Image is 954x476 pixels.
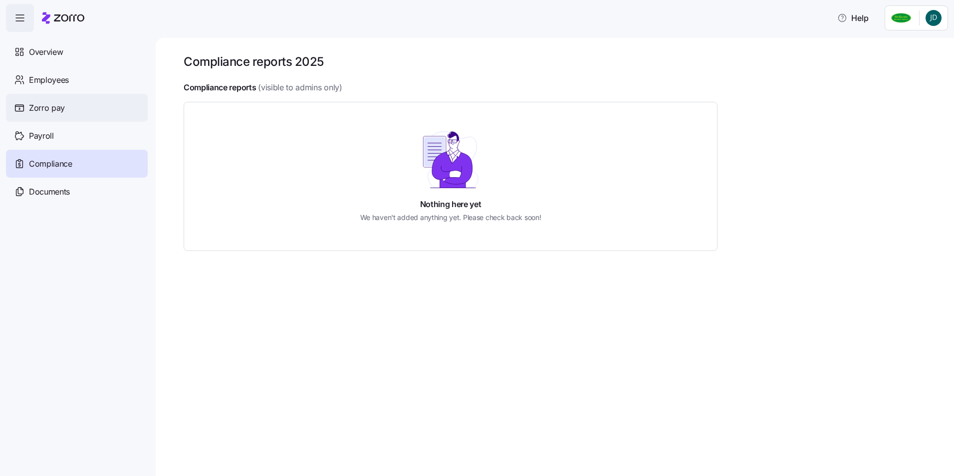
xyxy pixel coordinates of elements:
[6,38,148,66] a: Overview
[6,150,148,178] a: Compliance
[6,178,148,206] a: Documents
[29,102,65,114] span: Zorro pay
[420,199,481,210] h4: Nothing here yet
[6,66,148,94] a: Employees
[29,130,54,142] span: Payroll
[891,12,911,24] img: Employer logo
[29,158,72,170] span: Compliance
[29,74,69,86] span: Employees
[6,94,148,122] a: Zorro pay
[184,54,324,69] h1: Compliance reports 2025
[360,212,541,223] h5: We haven't added anything yet. Please check back soon!
[258,81,342,94] span: (visible to admins only)
[29,46,63,58] span: Overview
[829,8,877,28] button: Help
[926,10,942,26] img: b27349cbd613b19dc6d57601b9c7822e
[6,122,148,150] a: Payroll
[184,82,256,93] h4: Compliance reports
[29,186,70,198] span: Documents
[837,12,869,24] span: Help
